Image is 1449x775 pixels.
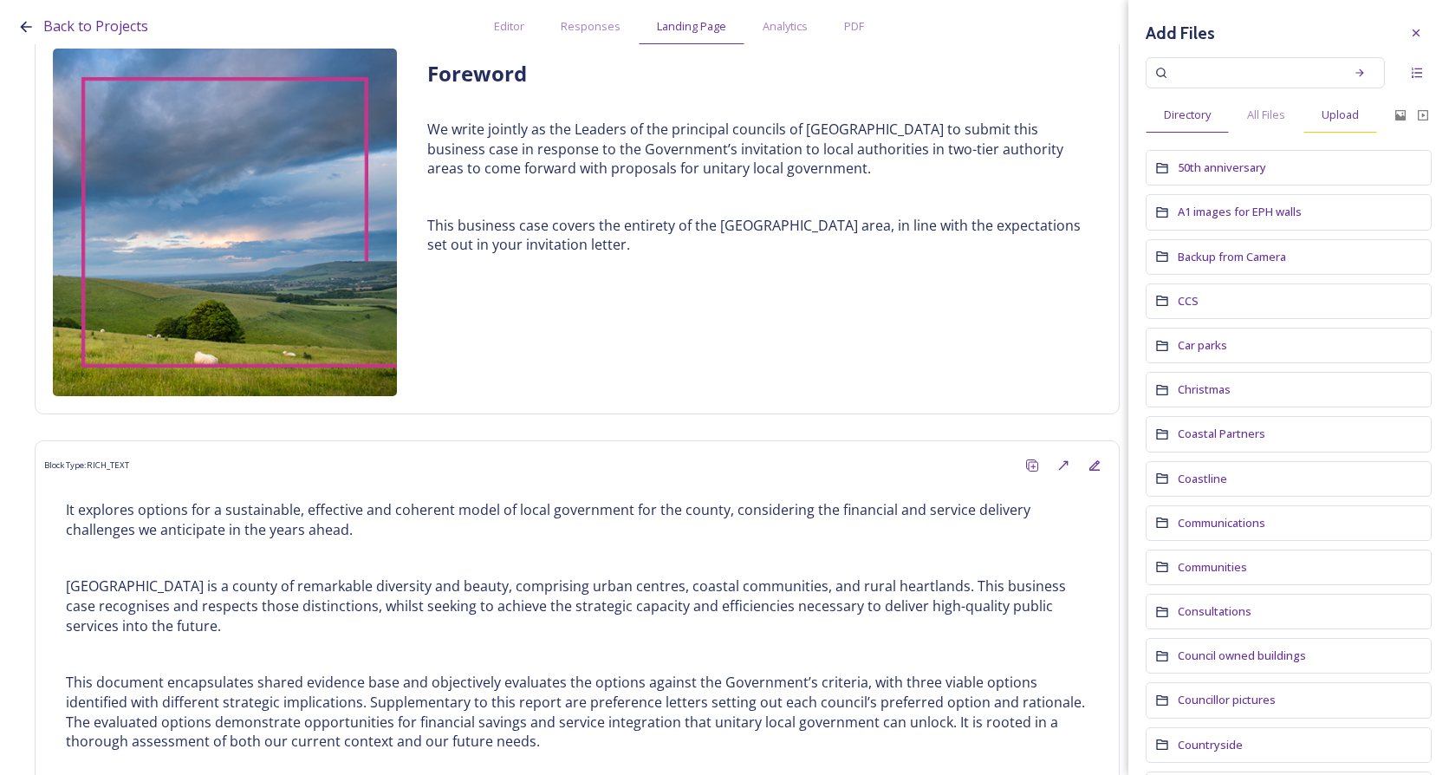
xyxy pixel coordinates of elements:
span: CCS [1178,293,1199,309]
span: Landing Page [657,18,726,35]
a: Back to Projects [43,16,148,37]
span: Communications [1178,515,1265,531]
span: Communities [1178,559,1247,575]
span: Analytics [763,18,808,35]
span: 50th anniversary [1178,160,1266,175]
span: Coastal Partners [1178,426,1265,441]
span: Coastline [1178,471,1227,486]
p: This business case covers the entirety of the [GEOGRAPHIC_DATA] area, in line with the expectatio... [427,216,1088,255]
p: [GEOGRAPHIC_DATA] is a county of remarkable diversity and beauty, comprising urban centres, coast... [66,576,1088,635]
span: Consultations [1178,603,1251,619]
strong: Foreword [427,59,527,88]
span: Block Type: RICH_TEXT [44,459,129,472]
span: All Files [1247,107,1285,123]
span: A1 images for EPH walls [1178,204,1302,219]
span: Council owned buildings [1178,648,1306,663]
span: Councillor pictures [1178,692,1276,707]
span: Backup from Camera [1178,249,1286,264]
span: Christmas [1178,381,1231,397]
span: Upload [1322,107,1359,123]
span: Car parks [1178,337,1227,353]
p: We write jointly as the Leaders of the principal councils of [GEOGRAPHIC_DATA] to submit this bus... [427,120,1088,179]
span: Directory [1164,107,1211,123]
p: It explores options for a sustainable, effective and coherent model of local government for the c... [66,500,1088,539]
span: Countryside [1178,737,1243,752]
h3: Add Files [1146,21,1215,46]
span: Responses [561,18,621,35]
p: This document encapsulates shared evidence base and objectively evaluates the options against the... [66,673,1088,752]
span: Editor [494,18,524,35]
span: PDF [844,18,864,35]
span: Back to Projects [43,16,148,36]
